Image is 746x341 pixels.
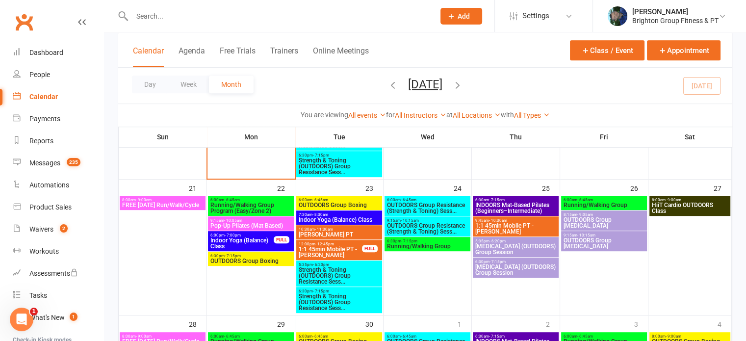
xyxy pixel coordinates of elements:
span: [PERSON_NAME] PT [298,232,380,237]
span: 1 [70,313,77,321]
div: FULL [274,236,289,243]
button: Month [209,76,254,93]
button: Agenda [179,46,205,67]
span: 6:00am [386,198,468,202]
span: - 7:15pm [313,289,329,293]
span: - 6:45am [224,334,240,339]
span: 6:00am [298,198,380,202]
span: OUTDOORS Group [MEDICAL_DATA] [563,217,645,229]
div: 23 [365,180,383,196]
span: - 9:00am [136,334,152,339]
a: Messages 235 [13,152,103,174]
div: Automations [29,181,69,189]
div: 3 [634,315,648,332]
span: 1:1 45min Mobile PT - [PERSON_NAME] [298,246,362,258]
a: Automations [13,174,103,196]
span: - 6:20pm [489,239,506,243]
span: OUTDOORS Group [MEDICAL_DATA] [563,237,645,249]
span: Strength & Toning (OUTDOORS) Group Resistance Sess... [298,293,380,311]
div: 25 [542,180,560,196]
span: 6:00am [210,198,292,202]
button: Add [440,8,482,25]
span: Running/Walking Group [563,202,645,208]
div: Waivers [29,225,53,233]
a: All Types [514,111,550,119]
span: 2 [60,224,68,233]
button: Trainers [270,46,298,67]
span: 6:00am [386,334,468,339]
span: OUTDOORS Group Resistance (Strength & Toning) Sess... [386,202,468,214]
div: Brighton Group Fitness & PT [632,16,719,25]
span: - 6:20pm [313,262,329,267]
a: All events [348,111,386,119]
a: Workouts [13,240,103,262]
a: Payments [13,108,103,130]
span: - 7:15pm [401,239,417,243]
span: 6:30pm [298,153,380,157]
span: INDOORS Mat-Based Pilates (Beginners–Intermediate) [475,202,557,214]
th: Thu [472,127,560,147]
button: Appointment [647,40,720,60]
span: - 9:00am [136,198,152,202]
button: Class / Event [570,40,644,60]
span: 6:30pm [210,254,292,258]
button: Week [168,76,209,93]
th: Fri [560,127,648,147]
span: - 10:15am [577,233,595,237]
strong: with [501,111,514,119]
div: 26 [630,180,648,196]
strong: at [446,111,453,119]
span: 8:00am [122,198,204,202]
span: - 6:45am [577,198,593,202]
div: 28 [189,315,206,332]
th: Mon [207,127,295,147]
a: Product Sales [13,196,103,218]
span: Running/Walking Group [386,243,468,249]
div: 22 [277,180,295,196]
span: 5:35pm [298,262,380,267]
span: HiiT Cardio OUTDOORS Class [651,202,729,214]
th: Tue [295,127,384,147]
span: - 10:15am [401,218,419,223]
div: Messages [29,159,60,167]
span: 6:00am [563,198,645,202]
div: Reports [29,137,53,145]
div: Dashboard [29,49,63,56]
span: 8:00am [122,334,204,339]
span: Indoor Yoga (Balance) Class [298,217,380,223]
iframe: Intercom live chat [10,308,33,331]
span: - 10:30am [489,218,507,223]
span: 6:30pm [386,239,468,243]
a: People [13,64,103,86]
div: 4 [718,315,731,332]
span: 5:35pm [475,239,557,243]
span: - 6:45am [312,334,328,339]
span: - 6:45am [224,198,240,202]
span: - 7:15pm [313,153,329,157]
span: - 11:30am [315,227,333,232]
span: 9:15am [563,233,645,237]
span: 6:00am [298,334,380,339]
span: - 6:45am [401,334,416,339]
span: FREE [DATE] Run/Walk/Cycle [122,202,204,208]
th: Wed [384,127,472,147]
span: 6:30pm [475,260,557,264]
span: - 6:45am [401,198,416,202]
th: Sat [648,127,732,147]
span: - 6:45am [312,198,328,202]
button: Calendar [133,46,164,67]
span: 7:30am [298,212,380,217]
span: Strength & Toning (OUTDOORS) Group Resistance Sess... [298,267,380,285]
span: - 9:05am [577,212,593,217]
span: 6:00am [563,334,645,339]
span: 8:00am [651,198,729,202]
span: 9:15am [210,218,292,223]
span: 6:30am [475,198,557,202]
th: Sun [119,127,207,147]
span: 6:00pm [210,233,274,237]
div: 24 [454,180,471,196]
img: thumb_image1560898922.png [608,6,627,26]
span: - 6:45am [577,334,593,339]
span: OUTDOORS Group Resistance (Strength & Toning) Sess... [386,223,468,235]
div: [PERSON_NAME] [632,7,719,16]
